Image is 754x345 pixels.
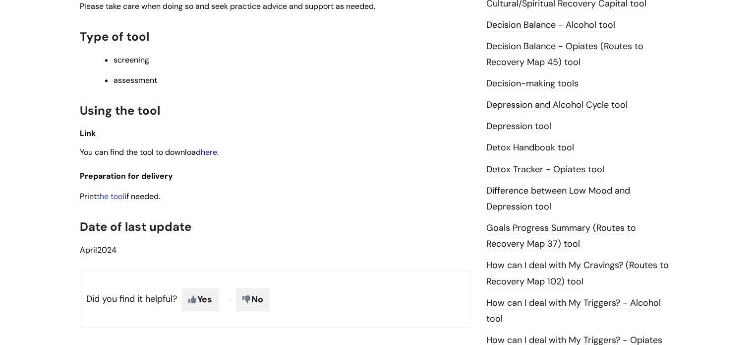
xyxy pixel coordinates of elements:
[114,75,157,85] span: assessment
[80,219,191,234] span: Date of last update
[80,147,219,157] span: You can find the tool to download .
[80,171,173,181] span: Preparation for delivery
[97,191,124,202] a: the tool
[80,128,96,138] span: Link
[486,77,579,90] a: Decision-making tools
[486,259,669,288] a: How can I deal with My Cravings? (Routes to Recovery Map 102) tool
[236,288,270,311] span: No
[486,99,628,112] a: Depression and Alcohol Cycle tool
[80,245,116,255] span: 2024
[201,147,217,157] a: here
[486,120,551,133] a: Depression tool
[486,40,643,69] a: Decision Balance - Opiates (Routes to Recovery Map 45) tool
[80,29,149,44] span: Type of tool
[486,19,615,32] a: Decision Balance - Alcohol tool
[486,141,574,154] a: Detox Handbook tool
[114,55,149,65] span: screening
[486,163,604,176] a: Detox Tracker - Opiates tool
[80,191,97,202] span: Print
[486,185,630,213] a: Difference between Low Mood and Depression tool
[80,103,160,118] span: Using the tool
[486,297,661,326] a: How can I deal with My Triggers? - Alcohol tool
[486,222,636,251] a: Goals Progress Summary (Routes to Recovery Map 37) tool
[182,288,219,311] span: Yes
[80,272,471,327] p: Did you find it helpful?
[80,245,97,255] span: April
[124,191,160,202] span: if needed.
